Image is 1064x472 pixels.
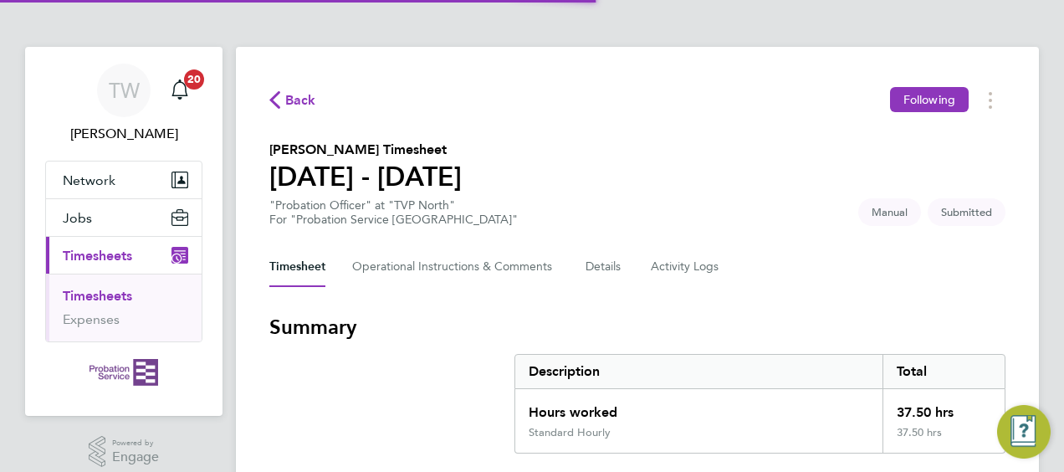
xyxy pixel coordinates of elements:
div: Standard Hourly [529,426,611,439]
span: This timesheet is Submitted. [928,198,1005,226]
span: Timesheets [63,248,132,264]
nav: Main navigation [25,47,223,416]
div: Description [515,355,882,388]
button: Timesheet [269,247,325,287]
h3: Summary [269,314,1005,341]
span: Powered by [112,436,159,450]
button: Activity Logs [651,247,721,287]
span: Following [903,92,955,107]
div: Summary [514,354,1005,454]
span: Engage [112,450,159,464]
span: Network [63,172,115,188]
button: Details [586,247,624,287]
div: For "Probation Service [GEOGRAPHIC_DATA]" [269,213,518,227]
a: Go to home page [45,359,202,386]
h2: [PERSON_NAME] Timesheet [269,140,462,160]
span: This timesheet was manually created. [858,198,921,226]
span: Jobs [63,210,92,226]
button: Operational Instructions & Comments [352,247,559,287]
span: Back [285,90,316,110]
span: 20 [184,69,204,90]
div: Total [882,355,1005,388]
img: probationservice-logo-retina.png [90,359,157,386]
a: Expenses [63,311,120,327]
button: Engage Resource Center [997,405,1051,459]
div: 37.50 hrs [882,389,1005,426]
span: TW [109,80,140,101]
span: Timothy Weston [45,124,202,144]
a: Timesheets [63,288,132,304]
div: Hours worked [515,389,882,426]
h1: [DATE] - [DATE] [269,160,462,193]
div: "Probation Officer" at "TVP North" [269,198,518,227]
div: 37.50 hrs [882,426,1005,453]
a: Go to account details [45,64,202,144]
button: Timesheets Menu [975,87,1005,113]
